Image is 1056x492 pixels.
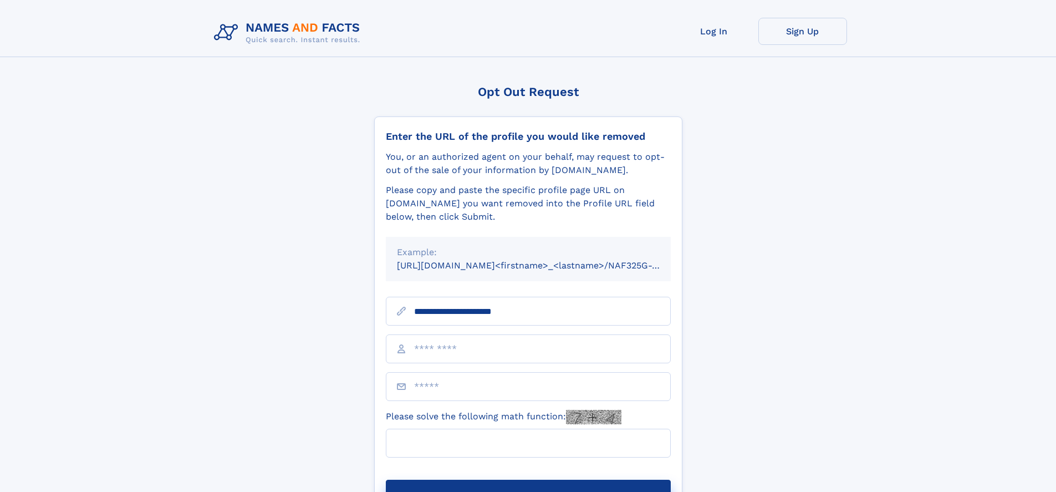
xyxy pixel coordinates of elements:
div: Opt Out Request [374,85,682,99]
div: Example: [397,246,660,259]
a: Sign Up [758,18,847,45]
div: Enter the URL of the profile you would like removed [386,130,671,143]
img: Logo Names and Facts [210,18,369,48]
label: Please solve the following math function: [386,410,621,424]
a: Log In [670,18,758,45]
small: [URL][DOMAIN_NAME]<firstname>_<lastname>/NAF325G-xxxxxxxx [397,260,692,271]
div: You, or an authorized agent on your behalf, may request to opt-out of the sale of your informatio... [386,150,671,177]
div: Please copy and paste the specific profile page URL on [DOMAIN_NAME] you want removed into the Pr... [386,184,671,224]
